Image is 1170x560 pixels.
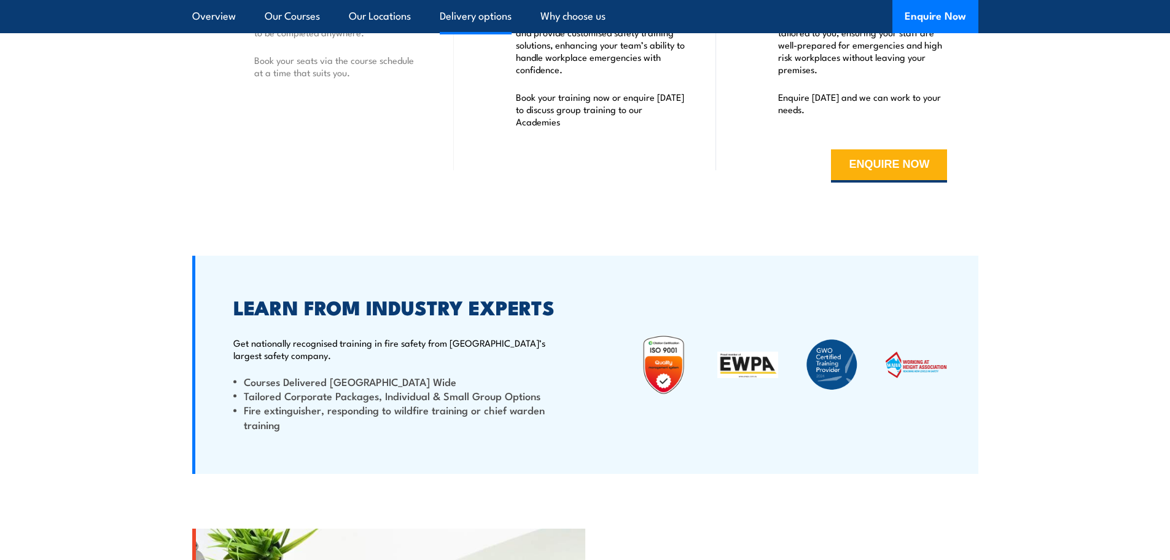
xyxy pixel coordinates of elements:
img: EWPA: Elevating Work Platform Association of Australia [717,352,778,378]
h2: LEARN FROM INDUSTRY EXPERTS [233,298,555,315]
img: WAHA Working at height association – view FSAs working at height courses [886,352,946,377]
button: ENQUIRE NOW [831,149,947,183]
p: Book your seats via the course schedule at a time that suits you. [254,54,424,79]
li: Courses Delivered [GEOGRAPHIC_DATA] Wide [233,374,555,388]
li: Fire extinguisher, responding to wildfire training or chief warden training [233,403,555,432]
p: Get nationally recognised training in fire safety from [GEOGRAPHIC_DATA]’s largest safety company. [233,337,555,361]
img: Untitled design (19) [633,334,694,395]
p: Our Academies are located nationally and provide customised safety training solutions, enhancing ... [516,14,685,76]
p: Enquire [DATE] and we can work to your needs. [778,91,948,116]
li: Tailored Corporate Packages, Individual & Small Group Options [233,388,555,403]
img: Fire & Safety Australia are a GWO Certified Training Provider 2024 [801,334,862,395]
p: Book your training now or enquire [DATE] to discuss group training to our Academies [516,91,685,128]
p: We offer convenient nationwide training tailored to you, ensuring your staff are well-prepared fo... [778,14,948,76]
